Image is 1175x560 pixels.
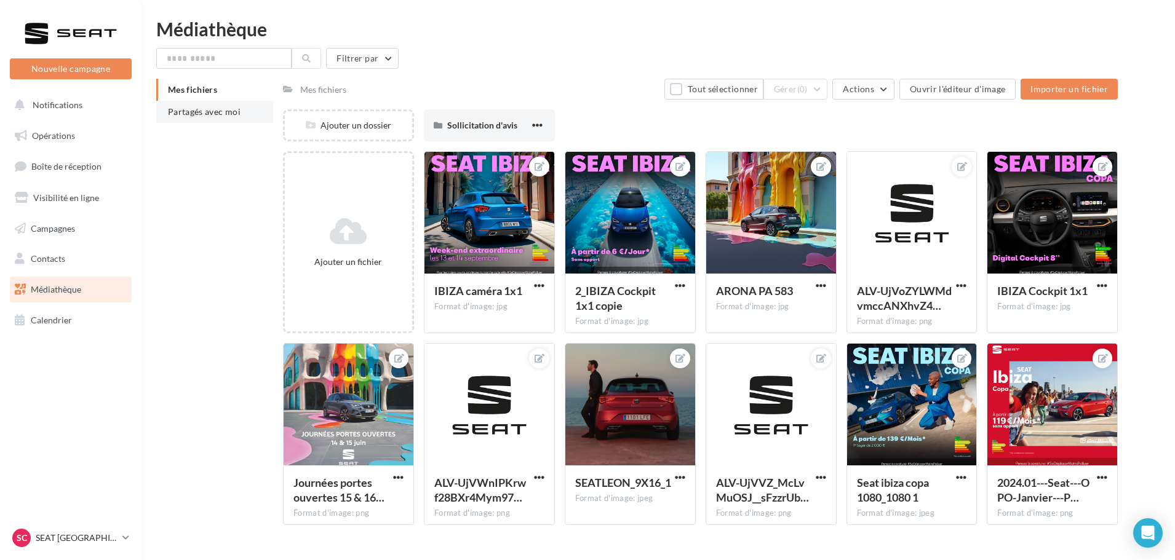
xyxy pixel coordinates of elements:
[857,284,952,312] span: ALV-UjVoZYLWMdvmccANXhvZ48q2GczzRylaitZJM0B3h61fp7PUDPzE
[7,153,134,179] a: Boîte de réception
[7,277,134,302] a: Médiathèque
[33,192,99,203] span: Visibilité en ligne
[575,316,685,327] div: Format d'image: jpg
[31,223,75,233] span: Campagnes
[832,79,894,100] button: Actions
[1133,518,1163,548] div: Open Intercom Messenger
[326,48,399,69] button: Filtrer par
[290,256,407,268] div: Ajouter un fichier
[10,58,132,79] button: Nouvelle campagne
[7,216,134,242] a: Campagnes
[857,316,967,327] div: Format d'image: png
[7,246,134,272] a: Contacts
[997,284,1088,298] span: IBIZA Cockpit 1x1
[997,508,1107,519] div: Format d'image: png
[843,84,874,94] span: Actions
[168,84,217,95] span: Mes fichiers
[156,20,1160,38] div: Médiathèque
[797,84,808,94] span: (0)
[434,476,526,504] span: ALV-UjVWnIPKrwf28BXr4Mym977KUolFJB8q7thXvuaT174jgknXN6Y8
[434,508,544,519] div: Format d'image: png
[7,123,134,149] a: Opérations
[33,100,82,110] span: Notifications
[300,84,346,96] div: Mes fichiers
[1030,84,1108,94] span: Importer un fichier
[575,284,656,312] span: 2_IBIZA Cockpit 1x1 copie
[31,161,102,172] span: Boîte de réception
[857,476,929,504] span: Seat ibiza copa 1080_1080 1
[997,476,1089,504] span: 2024.01---Seat---OPO-Janvier---Post-GMB
[10,526,132,550] a: SC SEAT [GEOGRAPHIC_DATA]
[575,493,685,504] div: Format d'image: jpeg
[434,301,544,312] div: Format d'image: jpg
[32,130,75,141] span: Opérations
[899,79,1016,100] button: Ouvrir l'éditeur d'image
[447,120,517,130] span: Sollicitation d'avis
[763,79,828,100] button: Gérer(0)
[7,92,129,118] button: Notifications
[168,106,241,117] span: Partagés avec moi
[716,284,793,298] span: ARONA PA 583
[7,185,134,211] a: Visibilité en ligne
[1021,79,1118,100] button: Importer un fichier
[575,476,671,489] span: SEATLEON_9X16_1
[293,508,404,519] div: Format d'image: png
[285,119,412,132] div: Ajouter un dossier
[857,508,967,519] div: Format d'image: jpeg
[997,301,1107,312] div: Format d'image: jpg
[293,476,384,504] span: Journées portes ouvertes 15 & 16 mars (3)
[31,253,65,264] span: Contacts
[31,284,81,294] span: Médiathèque
[716,476,809,504] span: ALV-UjVVZ_McLvMuOSJ__sFzzrUbnNfLwpGArbvW2V1QZBtdwaaWSBtA
[716,301,826,312] div: Format d'image: jpg
[17,532,27,544] span: SC
[7,307,134,333] a: Calendrier
[664,79,763,100] button: Tout sélectionner
[36,532,117,544] p: SEAT [GEOGRAPHIC_DATA]
[716,508,826,519] div: Format d'image: png
[31,315,72,325] span: Calendrier
[434,284,522,298] span: IBIZA caméra 1x1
